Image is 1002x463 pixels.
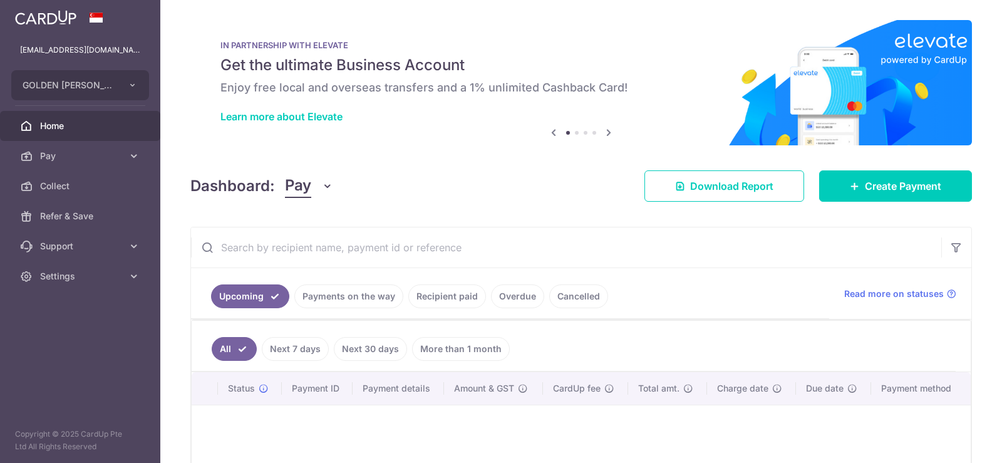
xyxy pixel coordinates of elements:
[412,337,510,361] a: More than 1 month
[690,179,773,194] span: Download Report
[282,372,353,405] th: Payment ID
[806,382,844,395] span: Due date
[220,40,942,50] p: IN PARTNERSHIP WITH ELEVATE
[819,170,972,202] a: Create Payment
[220,55,942,75] h5: Get the ultimate Business Account
[871,372,971,405] th: Payment method
[294,284,403,308] a: Payments on the way
[553,382,601,395] span: CardUp fee
[285,174,311,198] span: Pay
[844,288,956,300] a: Read more on statuses
[191,227,941,268] input: Search by recipient name, payment id or reference
[638,382,679,395] span: Total amt.
[220,110,343,123] a: Learn more about Elevate
[454,382,514,395] span: Amount & GST
[228,382,255,395] span: Status
[190,175,275,197] h4: Dashboard:
[353,372,445,405] th: Payment details
[844,288,944,300] span: Read more on statuses
[23,79,115,91] span: GOLDEN [PERSON_NAME] MARKETING
[717,382,768,395] span: Charge date
[190,20,972,145] img: Renovation banner
[644,170,804,202] a: Download Report
[285,174,333,198] button: Pay
[865,179,941,194] span: Create Payment
[408,284,486,308] a: Recipient paid
[11,70,149,100] button: GOLDEN [PERSON_NAME] MARKETING
[220,80,942,95] h6: Enjoy free local and overseas transfers and a 1% unlimited Cashback Card!
[211,284,289,308] a: Upcoming
[262,337,329,361] a: Next 7 days
[491,284,544,308] a: Overdue
[40,150,123,162] span: Pay
[15,10,76,25] img: CardUp
[40,180,123,192] span: Collect
[40,210,123,222] span: Refer & Save
[40,240,123,252] span: Support
[212,337,257,361] a: All
[549,284,608,308] a: Cancelled
[334,337,407,361] a: Next 30 days
[40,120,123,132] span: Home
[40,270,123,283] span: Settings
[20,44,140,56] p: [EMAIL_ADDRESS][DOMAIN_NAME]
